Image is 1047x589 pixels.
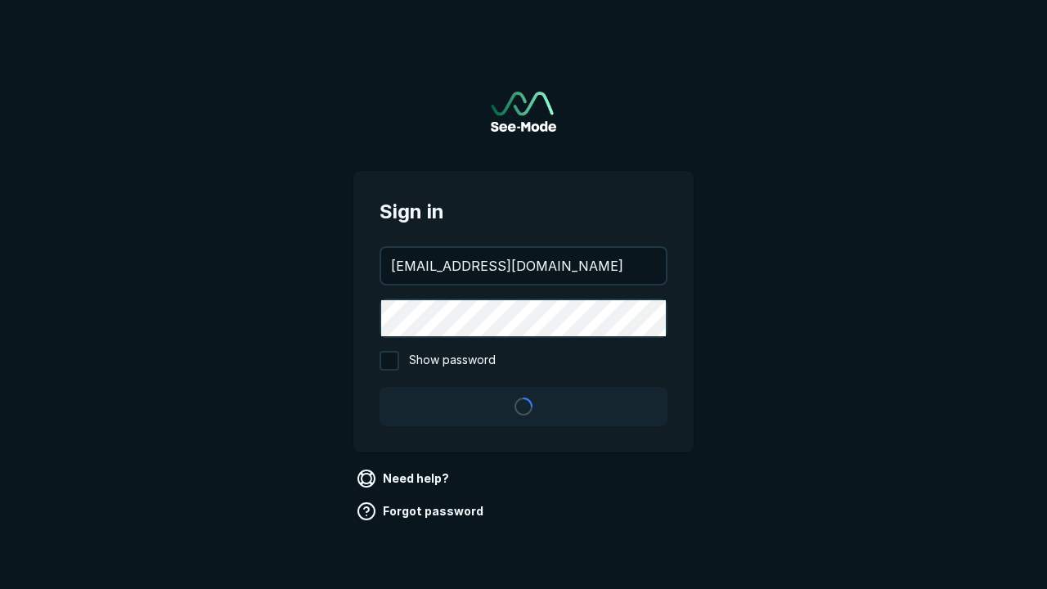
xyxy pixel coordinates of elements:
img: See-Mode Logo [491,92,556,132]
span: Sign in [380,197,667,227]
input: your@email.com [381,248,666,284]
span: Show password [409,351,496,371]
a: Forgot password [353,498,490,524]
a: Go to sign in [491,92,556,132]
a: Need help? [353,465,456,492]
